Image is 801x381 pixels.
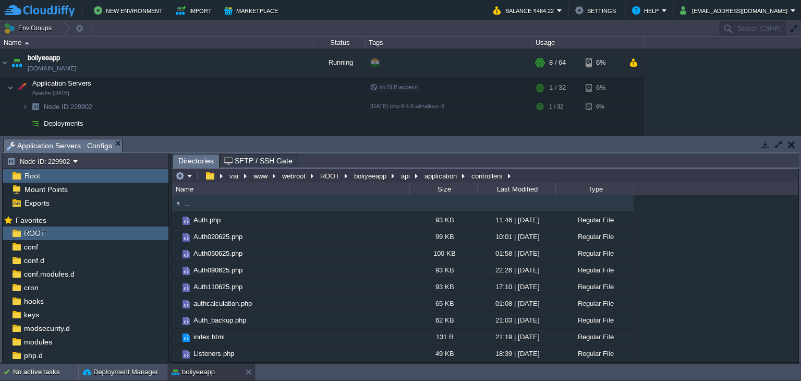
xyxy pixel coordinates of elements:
button: Import [176,4,215,17]
div: 49 KB [409,346,477,362]
div: 6% [586,99,620,115]
span: Directories [178,154,214,168]
div: Size [410,183,477,195]
img: AMDAwAAAACH5BAEAAAAALAAAAAABAAEAAAICRAEAOw== [9,49,24,77]
a: conf.d [22,256,46,265]
span: boliyeeapp [28,53,60,63]
a: Node ID:229902 [43,102,94,111]
img: AMDAwAAAACH5BAEAAAAALAAAAAABAAEAAAICRAEAOw== [22,115,28,132]
span: modsecurity.d [22,324,71,333]
button: Settings [575,4,619,17]
button: controllers [470,171,505,181]
div: Regular File [555,312,634,328]
img: AMDAwAAAACH5BAEAAAAALAAAAAABAAEAAAICRAEAOw== [7,77,14,98]
a: .. [184,199,191,208]
img: AMDAwAAAACH5BAEAAAAALAAAAAABAAEAAAICRAEAOw== [172,312,180,328]
a: SQL Databases [31,134,82,142]
button: webroot [281,171,308,181]
span: SFTP / SSH Gate [224,154,293,167]
img: AMDAwAAAACH5BAEAAAAALAAAAAABAAEAAAICRAEAOw== [14,77,29,98]
div: 93 KB [409,262,477,278]
img: AMDAwAAAACH5BAEAAAAALAAAAAABAAEAAAICRAEAOw== [14,132,29,153]
img: AMDAwAAAACH5BAEAAAAALAAAAAABAAEAAAICRAEAOw== [1,49,9,77]
div: 01:08 | [DATE] [477,295,555,312]
button: Balance ₹484.22 [493,4,557,17]
div: 10:01 | [DATE] [477,229,555,245]
img: AMDAwAAAACH5BAEAAAAALAAAAAABAAEAAAICRAEAOw== [180,349,192,360]
img: AMDAwAAAACH5BAEAAAAALAAAAAABAAEAAAICRAEAOw== [172,329,180,345]
span: Deployments [43,119,85,128]
a: Auth.php [192,216,222,224]
iframe: chat widget [757,339,791,371]
a: [DOMAIN_NAME] [28,63,76,74]
img: AMDAwAAAACH5BAEAAAAALAAAAAABAAEAAAICRAEAOw== [172,229,180,245]
a: Root [22,171,42,181]
a: Auth110625.php [192,282,244,291]
a: Auth020625.php [192,232,244,241]
div: 6% [586,49,620,77]
a: cron [22,283,40,292]
img: AMDAwAAAACH5BAEAAAAALAAAAAABAAEAAAICRAEAOw== [28,115,43,132]
div: 17:10 | [DATE] [477,279,555,295]
a: Auth050625.php [192,249,244,258]
div: Status [314,37,365,49]
span: Apache [DATE] [32,90,69,96]
img: AMDAwAAAACH5BAEAAAAALAAAAAABAAEAAAICRAEAOw== [7,132,14,153]
span: Favorites [14,216,48,225]
button: New Environment [94,4,166,17]
span: Listeners.php [192,349,236,358]
a: php.d [22,351,44,360]
button: api [399,171,412,181]
img: AMDAwAAAACH5BAEAAAAALAAAAAABAAEAAAICRAEAOw== [172,262,180,278]
span: [DATE]-php-8.4.8-almalinux-9 [370,103,444,109]
button: Deployment Manager [83,367,158,377]
img: AMDAwAAAACH5BAEAAAAALAAAAAABAAEAAAICRAEAOw== [180,232,192,243]
a: Exports [22,198,51,208]
img: AMDAwAAAACH5BAEAAAAALAAAAAABAAEAAAICRAEAOw== [180,282,192,293]
button: ROOT [319,171,342,181]
div: Regular File [555,262,634,278]
div: 62 KB [409,312,477,328]
button: boliyeeapp [353,171,389,181]
button: var [228,171,241,181]
span: Application Servers : Configs [7,139,112,152]
button: Env Groups [4,21,55,35]
button: boliyeeapp [172,367,215,377]
div: 1 / 32 [549,99,563,115]
a: Auth090625.php [192,266,244,275]
span: modules [22,337,54,347]
div: 8 / 64 [549,49,566,77]
input: Click to enter the path [172,169,798,183]
span: SQL Databases [31,134,82,142]
div: 22:26 | [DATE] [477,262,555,278]
img: AMDAwAAAACH5BAEAAAAALAAAAAABAAEAAAICRAEAOw== [28,99,43,115]
div: 100 KB [409,245,477,261]
span: ROOT [22,229,47,238]
div: Regular File [555,346,634,362]
div: 1 / 32 [549,77,566,98]
a: conf.modules.d [22,269,76,279]
a: conf [22,242,40,252]
a: Mount Points [22,185,69,194]
span: no SLB access [370,84,418,90]
div: Running [313,49,366,77]
a: Application ServersApache [DATE] [31,79,93,87]
a: keys [22,310,41,319]
button: application [423,171,459,181]
img: AMDAwAAAACH5BAEAAAAALAAAAAABAAEAAAICRAEAOw== [180,265,192,277]
div: 6% [586,77,620,98]
a: hooks [22,296,45,306]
